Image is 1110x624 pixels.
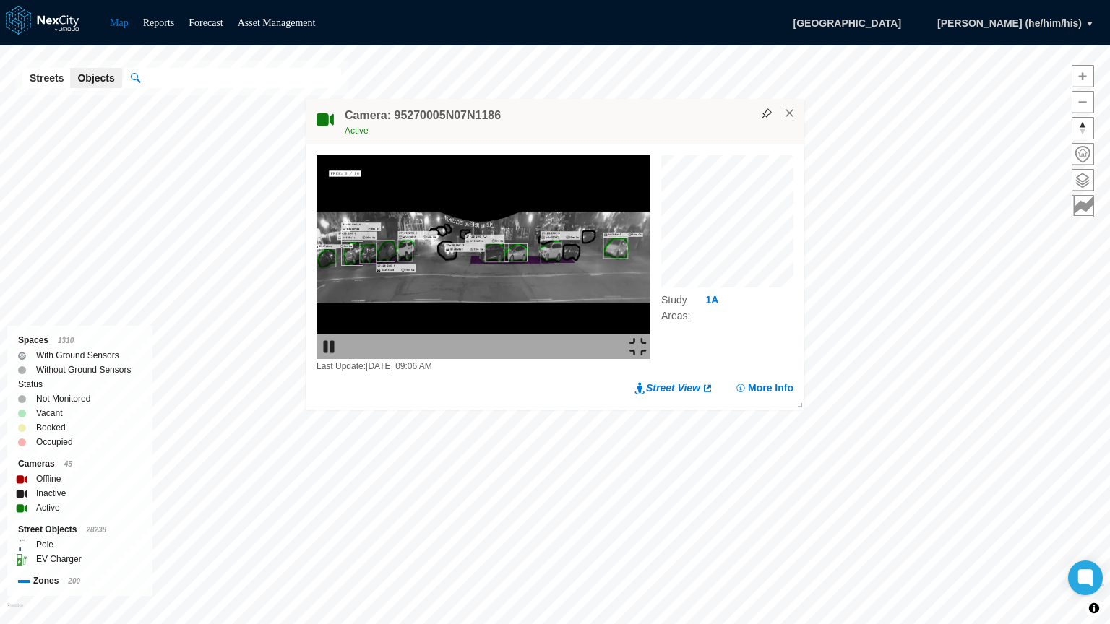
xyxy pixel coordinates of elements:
[783,107,796,120] button: Close popup
[7,603,23,620] a: Mapbox homepage
[1072,65,1094,87] button: Zoom in
[735,381,793,396] button: More Info
[68,577,80,585] span: 200
[1072,118,1093,139] span: Reset bearing to north
[661,292,705,324] label: Study Areas :
[629,339,647,356] img: expand
[18,522,142,537] div: Street Objects
[1090,600,1098,616] span: Toggle attribution
[317,155,650,359] img: video
[778,11,917,35] span: [GEOGRAPHIC_DATA]
[189,17,223,28] a: Forecast
[317,360,650,374] div: Last Update: [DATE] 09:06 AM
[18,456,142,472] div: Cameras
[922,11,1097,35] button: [PERSON_NAME] (he/him/his)
[1085,599,1103,617] button: Toggle attribution
[110,17,129,28] a: Map
[36,435,73,449] label: Occupied
[1072,195,1094,217] button: Key metrics
[36,420,66,435] label: Booked
[36,537,53,552] label: Pole
[1072,66,1093,87] span: Zoom in
[18,333,142,348] div: Spaces
[748,381,793,396] span: More Info
[345,108,501,123] h4: Camera: 95270005N07N1186
[762,108,772,118] img: svg%3e
[705,292,718,307] span: 1A
[22,68,71,88] button: Streets
[634,381,713,396] a: Street View
[36,500,60,515] label: Active
[1072,117,1094,139] button: Reset bearing to north
[36,486,66,500] label: Inactive
[1072,92,1093,113] span: Zoom out
[30,71,64,85] span: Streets
[36,552,82,566] label: EV Charger
[1072,91,1094,113] button: Zoom out
[36,472,61,486] label: Offline
[18,573,142,589] div: Zones
[36,406,62,420] label: Vacant
[1072,169,1094,191] button: Layers management
[320,339,337,356] img: play
[661,155,801,295] canvas: Map
[18,377,142,391] div: Status
[646,381,700,396] span: Street View
[238,17,316,28] a: Asset Management
[36,363,131,377] label: Without Ground Sensors
[1072,143,1094,165] button: Home
[345,126,369,136] span: Active
[86,526,106,534] span: 28238
[70,68,121,88] button: Objects
[58,337,74,344] span: 1310
[36,348,119,363] label: With Ground Sensors
[36,391,90,406] label: Not Monitored
[64,460,72,468] span: 45
[143,17,175,28] a: Reports
[937,16,1082,30] span: [PERSON_NAME] (he/him/his)
[77,71,114,85] span: Objects
[705,292,719,308] button: 1A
